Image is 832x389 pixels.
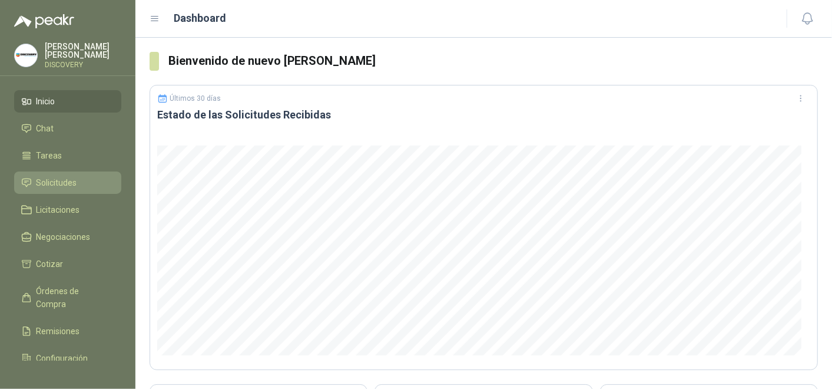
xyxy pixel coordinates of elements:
span: Licitaciones [37,203,80,216]
a: Solicitudes [14,172,121,194]
a: Cotizar [14,253,121,275]
span: Configuración [37,352,88,365]
span: Chat [37,122,54,135]
a: Negociaciones [14,226,121,248]
a: Inicio [14,90,121,113]
span: Tareas [37,149,62,162]
p: DISCOVERY [45,61,121,68]
span: Inicio [37,95,55,108]
img: Company Logo [15,44,37,67]
span: Órdenes de Compra [37,285,110,311]
span: Cotizar [37,258,64,271]
p: Últimos 30 días [170,94,221,103]
h1: Dashboard [174,10,227,27]
a: Órdenes de Compra [14,280,121,315]
a: Chat [14,117,121,140]
h3: Bienvenido de nuevo [PERSON_NAME] [168,52,818,70]
img: Logo peakr [14,14,74,28]
a: Remisiones [14,320,121,342]
a: Licitaciones [14,199,121,221]
a: Configuración [14,347,121,370]
span: Negociaciones [37,230,91,243]
span: Remisiones [37,325,80,338]
a: Tareas [14,144,121,167]
h3: Estado de las Solicitudes Recibidas [157,108,810,122]
p: [PERSON_NAME] [PERSON_NAME] [45,42,121,59]
span: Solicitudes [37,176,77,189]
